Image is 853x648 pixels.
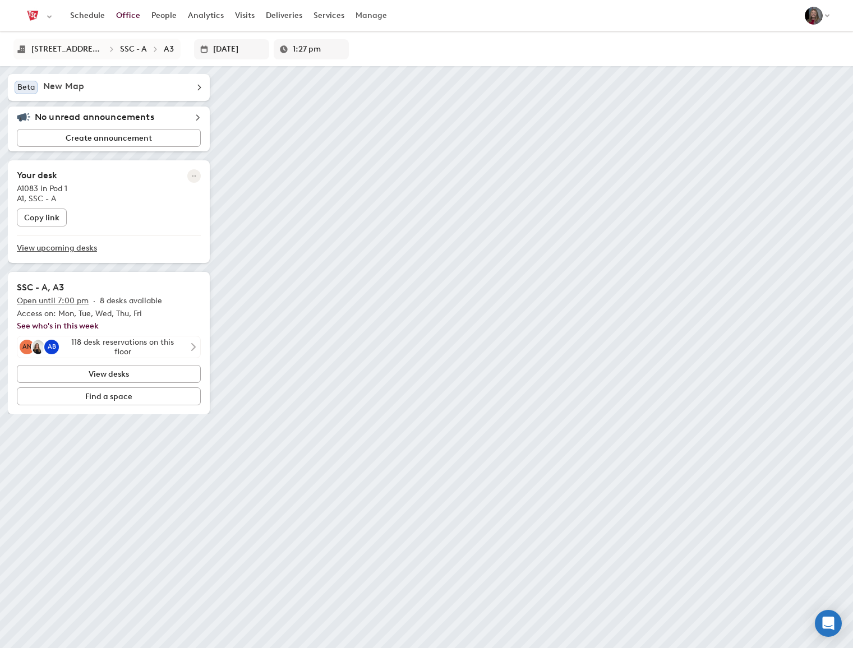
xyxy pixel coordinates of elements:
a: Services [308,6,350,26]
span: Beta [17,82,35,92]
a: Office [110,6,146,26]
div: Open Intercom Messenger [815,610,842,637]
span: A1, SSC - A [17,194,56,203]
a: Visits [229,6,260,26]
a: View upcoming desks [17,236,201,261]
a: People [146,6,182,26]
input: Enter a time in h:mm a format or select it for a dropdown list [293,39,343,59]
button: View desks [17,365,201,383]
h2: Your desk [17,170,57,181]
button: Find a space [17,387,201,405]
h5: New Map [43,81,84,94]
a: Schedule [64,6,110,26]
button: A3 [160,41,177,57]
div: Aaron Neel [19,339,35,355]
button: Aaron NeelAbbey GibsonAddison Bauer118 desk reservations on this floor [17,336,201,358]
button: [STREET_ADDRESS][US_STATE] [28,41,107,57]
a: Manage [350,6,393,26]
p: 8 desks available [100,294,162,308]
a: Deliveries [260,6,308,26]
div: 118 desk reservations on this floor [60,337,182,357]
div: AB [44,340,59,354]
button: Leigh Stevens [799,4,835,27]
span: A1083 in Pod 1 [17,184,67,193]
p: Open until 7:00 pm [17,294,89,308]
p: Access on: Mon, Tue, Wed, Thu, Fri [17,308,201,320]
button: Create announcement [17,129,201,147]
div: Addison Bauer [43,339,60,355]
div: SSC - A [120,44,147,54]
div: Abbey Gibson [31,339,48,355]
h2: SSC - A, A3 [17,281,201,294]
div: AN [20,340,34,354]
div: No unread announcements [17,111,201,124]
button: Copy link [17,209,67,226]
h5: No unread announcements [35,112,154,123]
div: 5401 Virginia Way [31,44,103,54]
a: Analytics [182,6,229,26]
button: SSC - A [117,41,150,57]
img: Leigh Stevens [805,7,823,25]
div: BetaNew Map [15,81,203,94]
button: Select an organization - Tractor Supply Company currently selected [18,3,59,29]
input: Enter date in L format or select it from the dropdown [213,39,264,59]
button: More reservation options [187,169,201,183]
img: Abbey Gibson [30,340,44,354]
a: See who's in this week [17,321,99,331]
div: A3 [164,44,174,54]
